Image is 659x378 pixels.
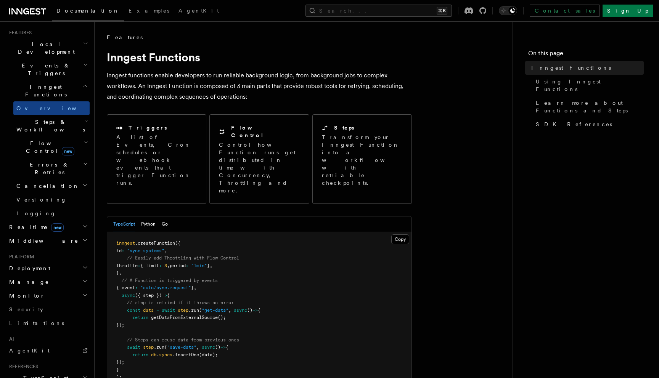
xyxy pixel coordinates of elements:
span: Local Development [6,40,83,56]
span: ( [199,308,202,313]
span: await [127,344,140,350]
a: AgentKit [6,344,90,357]
button: Manage [6,275,90,289]
span: Documentation [56,8,119,14]
span: Steps & Workflows [13,118,85,133]
span: Examples [129,8,169,14]
span: , [196,344,199,350]
button: Monitor [6,289,90,303]
span: "get-data" [202,308,228,313]
span: async [234,308,247,313]
span: .run [154,344,164,350]
p: Control how Function runs get distributed in time with Concurrency, Throttling and more. [219,141,299,194]
button: Python [141,216,156,232]
span: Inngest Functions [531,64,611,72]
span: Manage [6,278,49,286]
h1: Inngest Functions [107,50,412,64]
span: : [122,248,124,253]
span: () [247,308,252,313]
a: Flow ControlControl how Function runs get distributed in time with Concurrency, Throttling and more. [209,114,309,204]
button: Toggle dark mode [499,6,517,15]
span: AgentKit [9,348,50,354]
span: "1min" [191,263,207,268]
span: Features [6,30,32,36]
button: Cancellation [13,179,90,193]
span: , [194,285,196,290]
span: => [252,308,258,313]
button: Events & Triggers [6,59,90,80]
span: new [51,223,64,232]
span: Security [9,306,43,312]
a: Contact sales [530,5,600,17]
span: () [215,344,220,350]
button: Local Development [6,37,90,59]
span: // Steps can reuse data from previous ones [127,337,239,343]
a: Logging [13,207,90,220]
a: Documentation [52,2,124,21]
span: Learn more about Functions and Steps [536,99,644,114]
span: { [167,293,170,298]
a: Using Inngest Functions [533,75,644,96]
a: SDK References [533,117,644,131]
a: Inngest Functions [528,61,644,75]
span: , [119,270,122,275]
span: } [207,263,210,268]
button: Deployment [6,261,90,275]
span: async [202,344,215,350]
span: await [162,308,175,313]
a: TriggersA list of Events, Cron schedules or webhook events that trigger Function runs. [107,114,206,204]
button: Errors & Retries [13,158,90,179]
span: } [116,367,119,372]
span: , [167,263,170,268]
span: getDataFromExternalSource [151,315,218,320]
button: Search...⌘K [305,5,452,17]
a: Examples [124,2,174,21]
button: Flow Controlnew [13,136,90,158]
span: : [159,263,162,268]
span: ({ step }) [135,293,162,298]
span: data [143,308,154,313]
a: Sign Up [603,5,653,17]
span: Inngest Functions [6,83,82,98]
span: : [138,263,140,268]
a: Learn more about Functions and Steps [533,96,644,117]
span: // A Function is triggered by events [122,278,218,283]
a: Versioning [13,193,90,207]
span: = [156,308,159,313]
a: Limitations [6,316,90,330]
span: Events & Triggers [6,62,83,77]
span: db [151,352,156,357]
button: Realtimenew [6,220,90,234]
h2: Flow Control [231,124,299,139]
a: StepsTransform your Inngest Function into a workflow with retriable checkpoints. [312,114,412,204]
span: { limit [140,263,159,268]
span: Errors & Retries [13,161,83,176]
span: SDK References [536,120,612,128]
span: , [210,263,212,268]
span: { event [116,285,135,290]
span: step [178,308,188,313]
a: Overview [13,101,90,115]
span: , [164,248,167,253]
span: Flow Control [13,139,84,155]
p: Inngest functions enable developers to run reliable background logic, from background jobs to com... [107,70,412,102]
p: Transform your Inngest Function into a workflow with retriable checkpoints. [322,133,403,187]
span: . [156,352,159,357]
span: (); [218,315,226,320]
button: Inngest Functions [6,80,90,101]
span: Cancellation [13,182,79,190]
span: "save-data" [167,344,196,350]
button: Middleware [6,234,90,248]
span: }); [116,322,124,328]
span: period [170,263,186,268]
span: (data); [199,352,218,357]
span: } [191,285,194,290]
span: return [132,352,148,357]
span: ( [164,344,167,350]
span: Deployment [6,264,50,272]
span: => [220,344,226,350]
span: syncs [159,352,172,357]
span: new [62,147,74,155]
span: Middleware [6,237,79,245]
button: Copy [391,234,409,244]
